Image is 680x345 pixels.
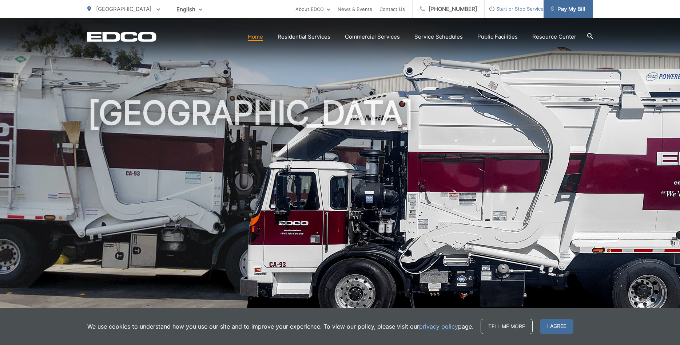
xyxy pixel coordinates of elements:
[481,319,533,334] a: Tell me more
[414,32,463,41] a: Service Schedules
[171,3,208,16] span: English
[551,5,585,13] span: Pay My Bill
[379,5,405,13] a: Contact Us
[532,32,576,41] a: Resource Center
[419,322,458,331] a: privacy policy
[477,32,518,41] a: Public Facilities
[278,32,330,41] a: Residential Services
[338,5,372,13] a: News & Events
[87,95,593,325] h1: [GEOGRAPHIC_DATA]
[87,32,156,42] a: EDCD logo. Return to the homepage.
[345,32,400,41] a: Commercial Services
[540,319,573,334] span: I agree
[295,5,330,13] a: About EDCO
[96,5,151,12] span: [GEOGRAPHIC_DATA]
[248,32,263,41] a: Home
[87,322,473,331] p: We use cookies to understand how you use our site and to improve your experience. To view our pol...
